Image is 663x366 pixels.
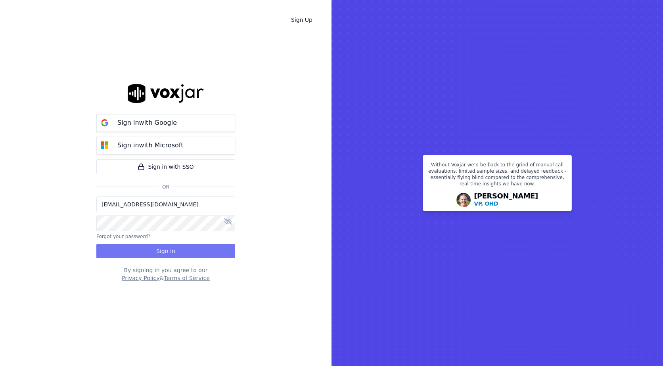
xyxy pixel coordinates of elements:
[96,196,235,212] input: Email
[474,200,498,208] p: VP, OHD
[96,244,235,258] button: Sign In
[96,137,235,154] button: Sign inwith Microsoft
[164,274,209,282] button: Terms of Service
[474,193,538,208] div: [PERSON_NAME]
[159,184,172,190] span: Or
[96,266,235,282] div: By signing in you agree to our &
[428,162,567,190] p: Without Voxjar we’d be back to the grind of manual call evaluations, limited sample sizes, and de...
[97,115,113,131] img: google Sign in button
[128,84,204,103] img: logo
[117,118,177,128] p: Sign in with Google
[285,13,319,27] a: Sign Up
[117,141,183,150] p: Sign in with Microsoft
[96,233,150,240] button: Forgot your password?
[456,193,471,207] img: Avatar
[97,137,113,153] img: microsoft Sign in button
[96,159,235,174] a: Sign in with SSO
[96,114,235,132] button: Sign inwith Google
[122,274,159,282] button: Privacy Policy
